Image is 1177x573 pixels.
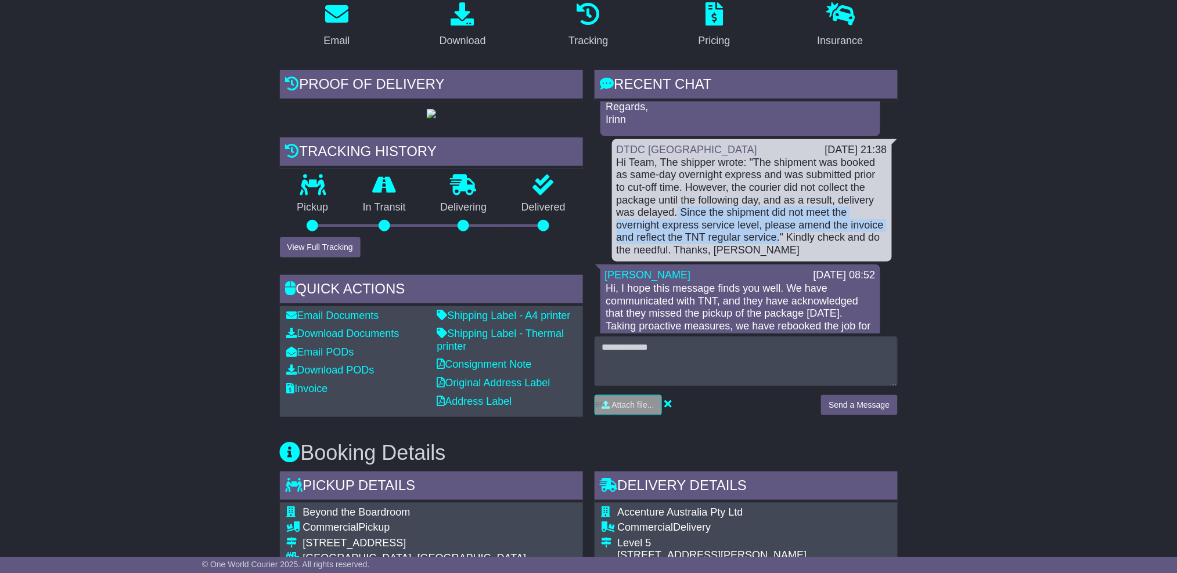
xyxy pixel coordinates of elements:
[818,33,863,49] div: Insurance
[437,310,571,321] a: Shipping Label - A4 printer
[618,521,891,534] div: Delivery
[699,33,730,49] div: Pricing
[280,472,583,503] div: Pickup Details
[437,328,564,352] a: Shipping Label - Thermal printer
[606,282,874,395] p: Hi, I hope this message finds you well. We have communicated with TNT, and they have acknowledged...
[568,33,608,49] div: Tracking
[605,269,691,281] a: [PERSON_NAME]
[825,144,887,157] div: [DATE] 21:38
[287,346,354,358] a: Email PODs
[617,157,887,257] div: Hi Team, The shipper wrote: "The shipment was booked as same-day overnight express and was submit...
[606,101,874,126] p: Regards, Irinn
[280,441,898,465] h3: Booking Details
[303,521,527,534] div: Pickup
[595,70,898,101] div: RECENT CHAT
[287,364,375,376] a: Download PODs
[617,144,757,155] a: DTDC [GEOGRAPHIC_DATA]
[323,33,350,49] div: Email
[287,383,328,394] a: Invoice
[618,549,891,562] div: [STREET_ADDRESS][PERSON_NAME]
[437,396,512,407] a: Address Label
[423,201,505,214] p: Delivering
[280,137,583,169] div: Tracking history
[280,237,361,258] button: View Full Tracking
[618,537,891,550] div: Level 5
[437,377,550,389] a: Original Address Label
[303,506,411,518] span: Beyond the Boardroom
[303,521,359,533] span: Commercial
[618,521,674,533] span: Commercial
[303,552,527,565] div: [GEOGRAPHIC_DATA], [GEOGRAPHIC_DATA]
[821,395,897,415] button: Send a Message
[287,310,379,321] a: Email Documents
[440,33,486,49] div: Download
[595,472,898,503] div: Delivery Details
[437,358,532,370] a: Consignment Note
[345,201,423,214] p: In Transit
[618,506,743,518] span: Accenture Australia Pty Ltd
[287,328,399,339] a: Download Documents
[303,537,527,550] div: [STREET_ADDRESS]
[504,201,583,214] p: Delivered
[280,201,346,214] p: Pickup
[814,269,876,282] div: [DATE] 08:52
[280,275,583,306] div: Quick Actions
[202,560,370,569] span: © One World Courier 2025. All rights reserved.
[427,109,436,118] img: GetPodImage
[280,70,583,101] div: Proof of Delivery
